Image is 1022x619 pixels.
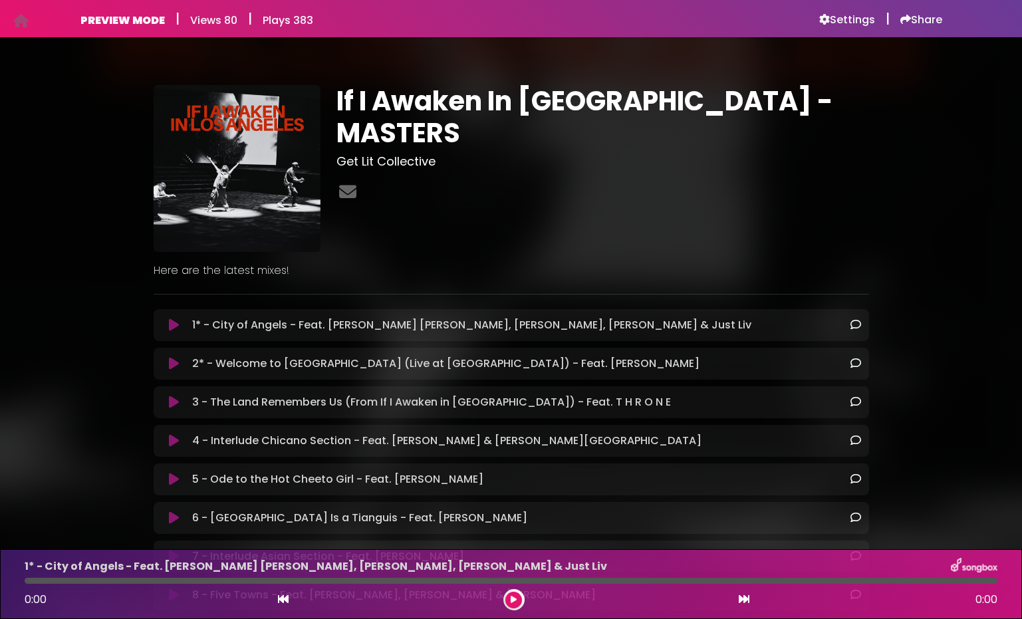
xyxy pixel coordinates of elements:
h1: If I Awaken In [GEOGRAPHIC_DATA] - MASTERS [336,85,869,149]
p: 1* - City of Angels - Feat. [PERSON_NAME] [PERSON_NAME], [PERSON_NAME], [PERSON_NAME] & Just Liv [25,558,607,574]
h5: | [248,11,252,27]
h6: PREVIEW MODE [80,14,165,27]
p: 7 - Interlude Asian Section - Feat. [PERSON_NAME] [192,549,464,564]
span: 0:00 [975,592,997,608]
p: Here are the latest mixes! [154,263,869,279]
p: 6 - [GEOGRAPHIC_DATA] Is a Tianguis - Feat. [PERSON_NAME] [192,510,527,526]
a: Share [900,13,942,27]
h6: Plays 383 [263,14,313,27]
p: 5 - Ode to the Hot Cheeto Girl - Feat. [PERSON_NAME] [192,471,483,487]
h5: | [176,11,180,27]
img: songbox-logo-white.png [951,558,997,575]
a: Settings [819,13,875,27]
p: 4 - Interlude Chicano Section - Feat. [PERSON_NAME] & [PERSON_NAME][GEOGRAPHIC_DATA] [192,433,702,449]
img: jpqCGvsiRDGDrW28OCCq [154,85,320,252]
p: 3 - The Land Remembers Us (From If I Awaken in [GEOGRAPHIC_DATA]) - Feat. T H R O N E [192,394,671,410]
h5: | [886,11,890,27]
span: 0:00 [25,592,47,607]
p: 2* - Welcome to [GEOGRAPHIC_DATA] (Live at [GEOGRAPHIC_DATA]) - Feat. [PERSON_NAME] [192,356,700,372]
p: 1* - City of Angels - Feat. [PERSON_NAME] [PERSON_NAME], [PERSON_NAME], [PERSON_NAME] & Just Liv [192,317,751,333]
h6: Views 80 [190,14,237,27]
h3: Get Lit Collective [336,154,869,169]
